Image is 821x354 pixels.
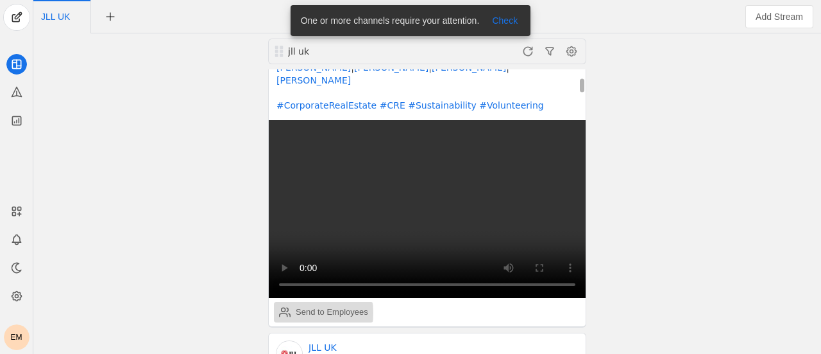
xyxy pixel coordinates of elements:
a: #Volunteering [479,100,544,111]
button: Add Stream [745,5,813,28]
button: Send to Employees [274,302,373,323]
a: JLL UK [309,341,337,354]
button: EM [4,324,30,350]
div: Send to Employees [296,306,368,319]
a: #CorporateRealEstate [276,100,377,111]
app-icon-button: New Tab [99,11,122,21]
a: #Sustainability [408,100,477,111]
a: [PERSON_NAME] [276,75,351,85]
span: Click to edit name [41,12,70,21]
div: One or more channels require your attention. [291,5,485,36]
a: #CRE [380,100,405,111]
div: jll uk [288,45,441,58]
div: jll uk [287,45,441,58]
span: Add Stream [756,10,803,23]
button: Check [484,13,525,28]
span: Check [492,14,518,27]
